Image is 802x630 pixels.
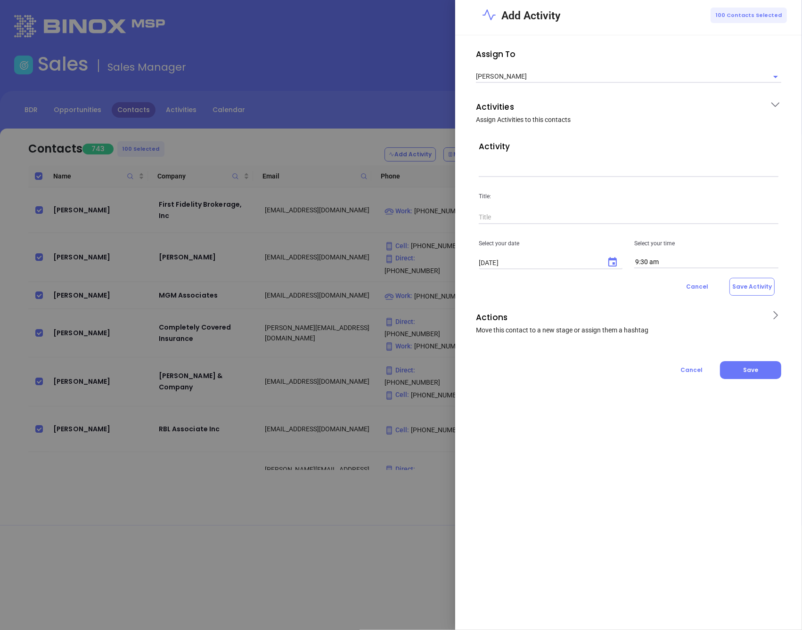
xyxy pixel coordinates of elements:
button: Save [720,361,781,379]
input: Title [479,210,778,225]
p: Select your time [634,238,778,249]
div: 100 Contacts Selected [711,8,787,23]
input: MM/DD/YYYY [479,258,599,267]
span: Move this contact to a new stage or assign them a hashtag [476,326,648,334]
span: Cancel [680,366,703,374]
span: Save [743,366,758,374]
button: Save Activity [729,278,775,296]
button: Cancel [669,278,726,296]
p: Activity [479,139,778,154]
div: ActivitiesAssign Activities to this contacts [468,94,789,130]
p: Title: [479,191,778,202]
button: Cancel [663,361,720,379]
span: Assign Activities to this contacts [476,116,571,123]
p: Assign To [476,47,781,62]
span: Add Activity [501,9,560,22]
span: Cancel [686,283,708,291]
button: Choose date, selected date is Oct 14, 2025 [603,253,622,272]
input: Activity Type [479,163,778,177]
div: ActionsMove this contact to a new stage or assign them a hashtag [468,304,789,341]
p: Select your date [479,238,623,249]
p: Actions [476,310,764,325]
p: Activities [476,99,764,114]
button: Open [769,70,782,83]
button: Close [466,12,478,23]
